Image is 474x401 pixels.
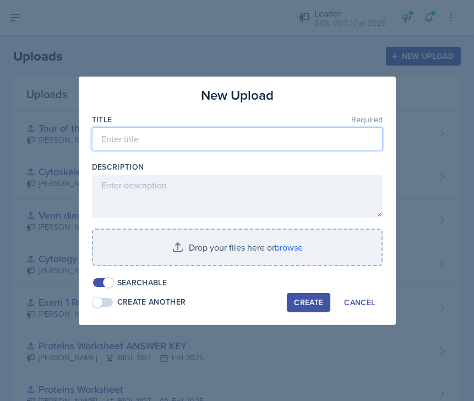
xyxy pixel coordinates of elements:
[92,127,383,150] input: Enter title
[201,85,274,105] h3: New Upload
[117,296,186,308] div: Create Another
[287,293,330,312] button: Create
[92,114,112,125] label: Title
[344,298,375,307] div: Cancel
[92,161,144,172] label: Description
[117,277,167,289] div: Searchable
[351,116,383,123] span: Required
[337,293,382,312] button: Cancel
[294,298,323,307] div: Create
